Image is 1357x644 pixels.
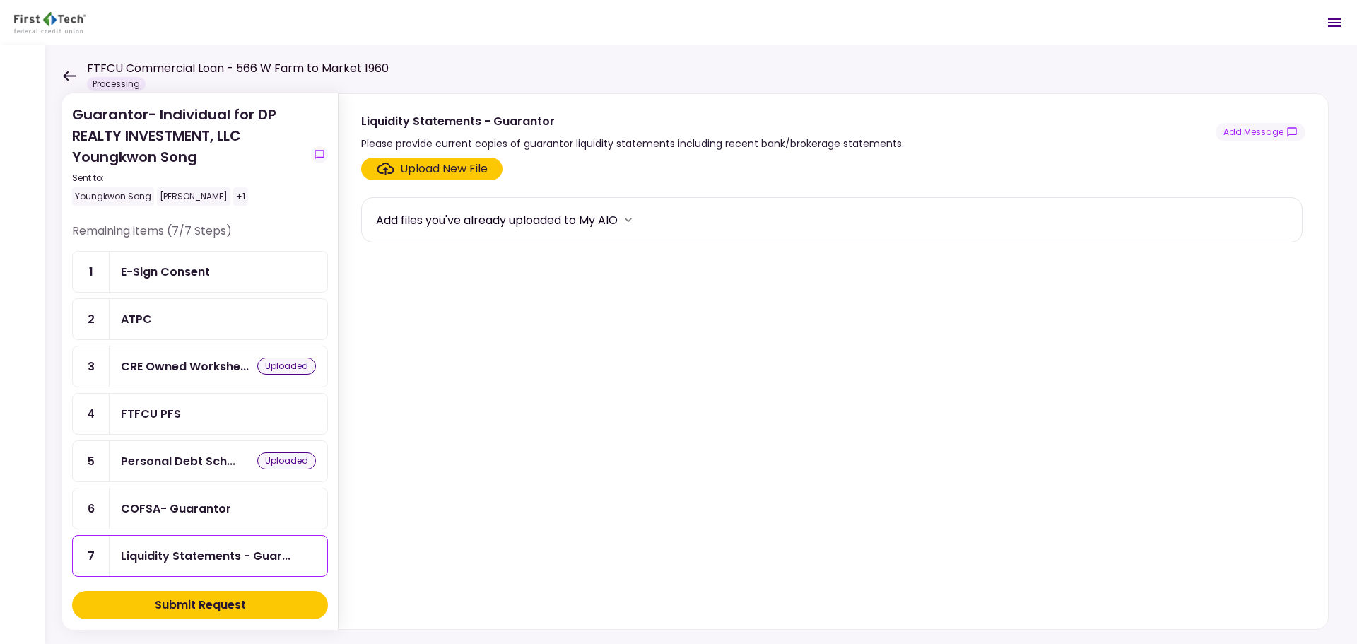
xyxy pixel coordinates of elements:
[72,251,328,293] a: 1E-Sign Consent
[73,252,110,292] div: 1
[257,358,316,375] div: uploaded
[361,112,904,130] div: Liquidity Statements - Guarantor
[1317,6,1351,40] button: Open menu
[257,452,316,469] div: uploaded
[155,597,246,614] div: Submit Request
[73,536,110,576] div: 7
[121,263,210,281] div: E-Sign Consent
[72,440,328,482] a: 5Personal Debt Scheduleuploaded
[157,187,230,206] div: [PERSON_NAME]
[121,405,181,423] div: FTFCU PFS
[72,488,328,529] a: 6COFSA- Guarantor
[73,299,110,339] div: 2
[72,346,328,387] a: 3CRE Owned Worksheetuploaded
[618,209,639,230] button: more
[121,310,152,328] div: ATPC
[121,358,249,375] div: CRE Owned Worksheet
[338,93,1329,630] div: Liquidity Statements - GuarantorPlease provide current copies of guarantor liquidity statements i...
[400,160,488,177] div: Upload New File
[73,346,110,387] div: 3
[311,146,328,163] button: show-messages
[121,547,290,565] div: Liquidity Statements - Guarantor
[87,77,146,91] div: Processing
[14,12,86,33] img: Partner icon
[73,488,110,529] div: 6
[361,135,904,152] div: Please provide current copies of guarantor liquidity statements including recent bank/brokerage s...
[72,104,305,206] div: Guarantor- Individual for DP REALTY INVESTMENT, LLC Youngkwon Song
[1216,123,1305,141] button: show-messages
[72,591,328,619] button: Submit Request
[72,172,305,185] div: Sent to:
[361,158,503,180] span: Click here to upload the required document
[121,452,235,470] div: Personal Debt Schedule
[72,223,328,251] div: Remaining items (7/7 Steps)
[72,298,328,340] a: 2ATPC
[233,187,248,206] div: +1
[376,211,618,229] div: Add files you've already uploaded to My AIO
[72,393,328,435] a: 4FTFCU PFS
[87,60,389,77] h1: FTFCU Commercial Loan - 566 W Farm to Market 1960
[121,500,231,517] div: COFSA- Guarantor
[73,441,110,481] div: 5
[72,535,328,577] a: 7Liquidity Statements - Guarantor
[73,394,110,434] div: 4
[72,187,154,206] div: Youngkwon Song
